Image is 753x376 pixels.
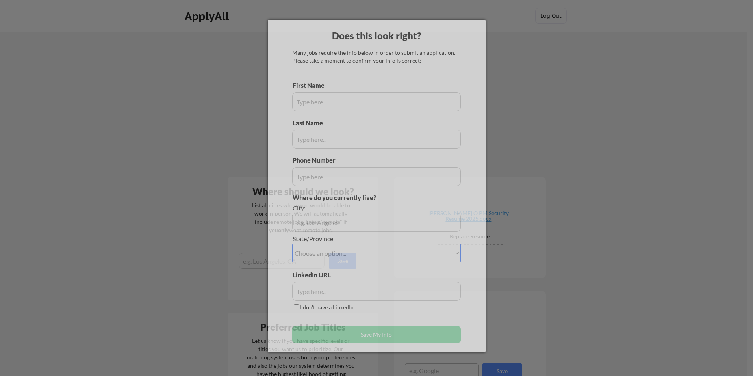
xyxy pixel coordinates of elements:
[293,271,351,279] div: LinkedIn URL
[293,235,417,243] div: State/Province:
[293,81,331,90] div: First Name
[300,304,355,311] label: I don't have a LinkedIn.
[292,167,461,186] input: Type here...
[292,130,461,149] input: Type here...
[293,156,340,165] div: Phone Number
[292,92,461,111] input: Type here...
[292,282,461,301] input: Type here...
[268,29,486,43] div: Does this look right?
[292,213,461,232] input: e.g. Los Angeles
[292,49,461,64] div: Many jobs require the info below in order to submit an application. Please take a moment to confi...
[293,194,417,202] div: Where do you currently live?
[293,119,331,127] div: Last Name
[293,204,417,212] div: City:
[292,326,461,343] button: Save My Info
